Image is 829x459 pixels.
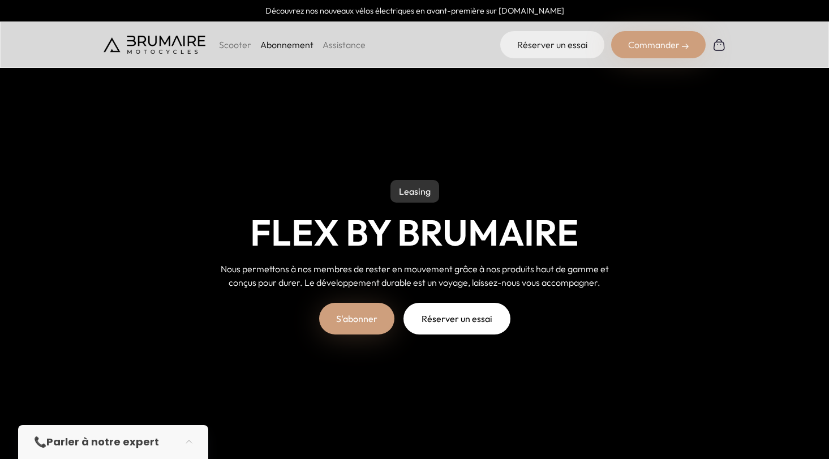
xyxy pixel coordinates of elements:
p: Scooter [219,38,251,52]
img: Panier [712,38,726,52]
p: Leasing [390,180,439,203]
a: Assistance [323,39,366,50]
h1: Flex by Brumaire [250,212,579,254]
div: Commander [611,31,706,58]
a: S'abonner [319,303,394,334]
img: Brumaire Motocycles [104,36,205,54]
a: Réserver un essai [403,303,510,334]
img: right-arrow-2.png [682,43,689,50]
a: Réserver un essai [500,31,604,58]
a: Abonnement [260,39,313,50]
span: Nous permettons à nos membres de rester en mouvement grâce à nos produits haut de gamme et conçus... [221,263,609,288]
